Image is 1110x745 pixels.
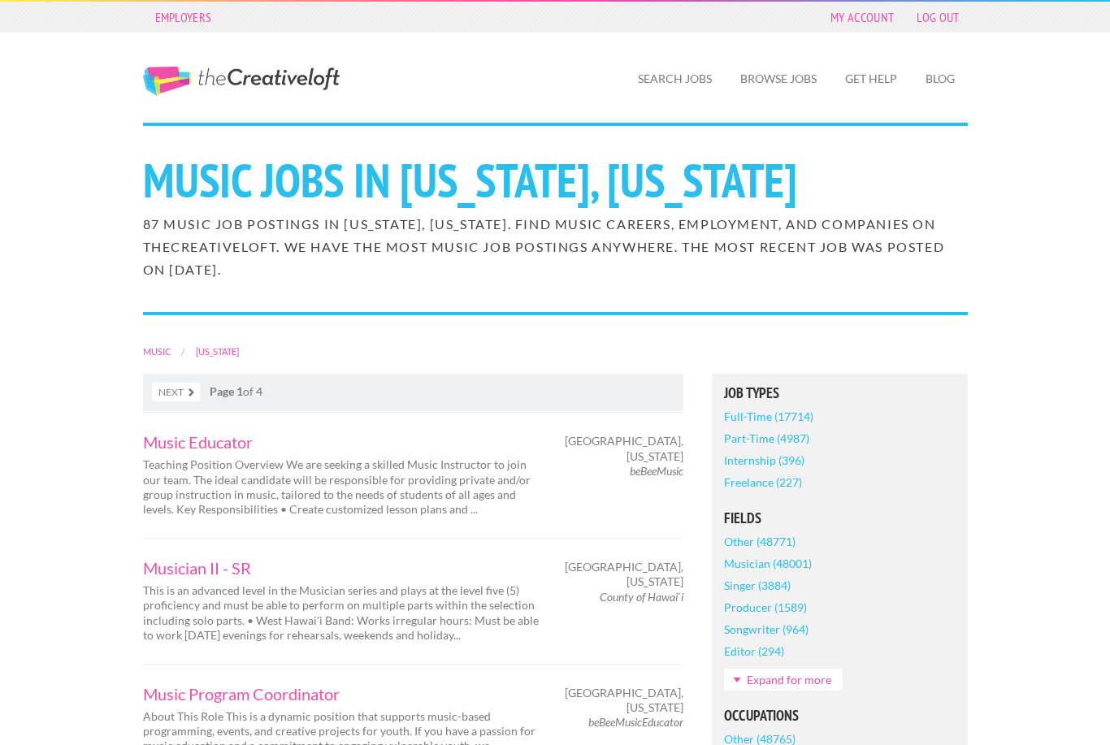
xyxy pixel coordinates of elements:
h1: Music Jobs in [US_STATE], [US_STATE] [143,157,968,204]
a: Internship (396) [724,449,804,471]
a: Blog [913,60,968,97]
a: Producer (1589) [724,596,807,618]
a: Musician II - SR [143,560,541,576]
a: Freelance (227) [724,471,802,493]
a: Browse Jobs [727,60,830,97]
a: Employers [147,6,220,28]
a: The Creative Loft [143,67,340,96]
a: Other (48771) [724,531,796,552]
nav: of 4 [143,374,683,411]
em: County of Hawai`i [600,590,683,604]
a: Music [143,346,171,357]
span: [GEOGRAPHIC_DATA], [US_STATE] [565,686,683,715]
a: Music Program Coordinator [143,686,541,702]
a: Expand for more [724,669,843,691]
strong: Page 1 [210,384,243,398]
a: My Account [822,6,902,28]
a: Get Help [832,60,910,97]
a: Music Educator [143,434,541,450]
h5: Fields [724,511,956,526]
p: This is an advanced level in the Musician series and plays at the level five (5) proficiency and ... [143,583,541,643]
em: beBeeMusic [630,464,683,478]
a: Editor (294) [724,640,784,662]
span: [GEOGRAPHIC_DATA], [US_STATE] [565,434,683,463]
p: Teaching Position Overview We are seeking a skilled Music Instructor to join our team. The ideal ... [143,457,541,517]
a: Next [152,383,200,401]
a: Musician (48001) [724,552,812,574]
a: Part-Time (4987) [724,427,809,449]
h5: Job Types [724,386,956,401]
a: Songwriter (964) [724,618,809,640]
span: [GEOGRAPHIC_DATA], [US_STATE] [565,560,683,589]
a: [US_STATE] [196,346,239,357]
h5: Occupations [724,708,956,723]
a: Search Jobs [625,60,725,97]
a: Full-Time (17714) [724,405,813,427]
em: beBeeMusicEducator [588,715,683,729]
h2: 87 Music job postings in [US_STATE], [US_STATE]. Find Music careers, employment, and companies on... [143,213,968,281]
a: Singer (3884) [724,574,791,596]
a: Log Out [908,6,967,28]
